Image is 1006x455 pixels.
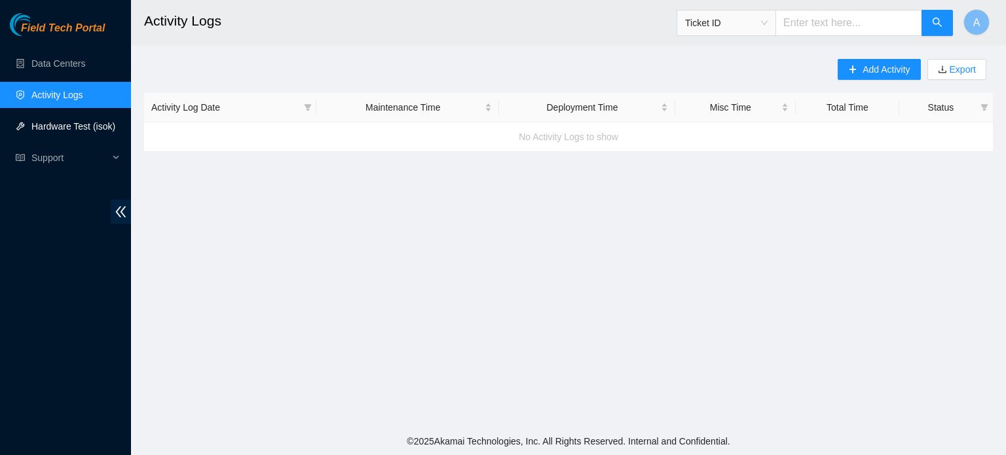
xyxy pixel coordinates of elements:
th: Total Time [796,93,899,122]
span: Ticket ID [685,13,768,33]
div: No Activity Logs to show [144,119,993,155]
span: search [932,17,942,29]
a: Hardware Test (isok) [31,121,115,132]
button: A [963,9,990,35]
a: Data Centers [31,58,85,69]
button: search [922,10,953,36]
span: filter [304,103,312,111]
button: downloadExport [927,59,986,80]
span: Support [31,145,109,171]
span: download [938,65,947,75]
button: plusAdd Activity [838,59,920,80]
a: Akamai TechnologiesField Tech Portal [10,24,105,41]
span: filter [980,103,988,111]
span: filter [301,98,314,117]
a: Export [947,64,976,75]
a: Activity Logs [31,90,83,100]
span: plus [848,65,857,75]
span: read [16,153,25,162]
span: Field Tech Portal [21,22,105,35]
span: Add Activity [863,62,910,77]
img: Akamai Technologies [10,13,66,36]
span: double-left [111,200,131,224]
input: Enter text here... [775,10,922,36]
span: Status [906,100,975,115]
footer: © 2025 Akamai Technologies, Inc. All Rights Reserved. Internal and Confidential. [131,428,1006,455]
span: A [973,14,980,31]
span: filter [978,98,991,117]
span: Activity Log Date [151,100,299,115]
